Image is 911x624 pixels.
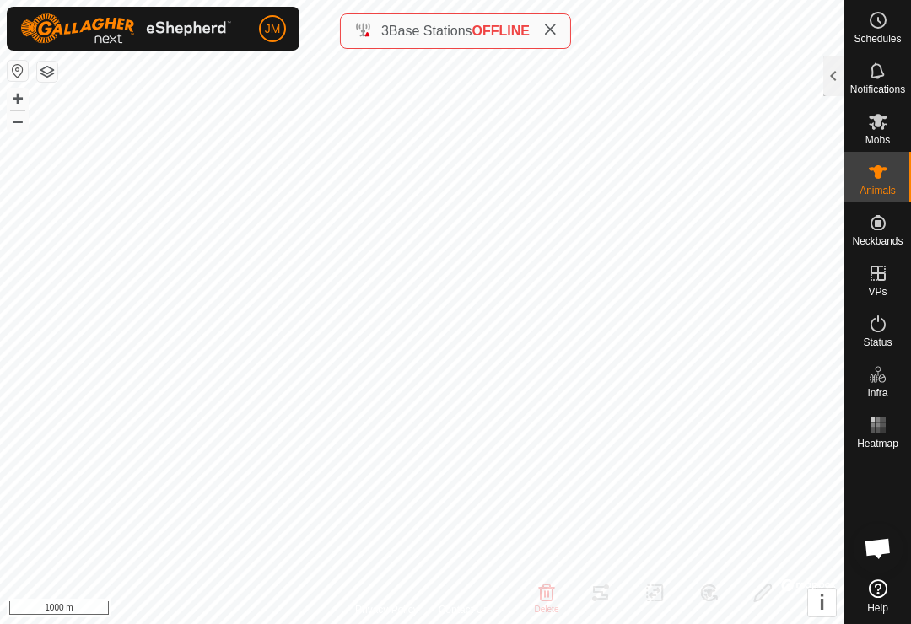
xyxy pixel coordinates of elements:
[850,84,905,94] span: Notifications
[20,13,231,44] img: Gallagher Logo
[265,20,281,38] span: JM
[8,110,28,131] button: –
[8,61,28,81] button: Reset Map
[863,337,892,347] span: Status
[819,591,825,614] span: i
[860,186,896,196] span: Animals
[472,24,530,38] span: OFFLINE
[868,287,887,297] span: VPs
[808,589,836,616] button: i
[853,523,903,573] div: Open chat
[854,34,901,44] span: Schedules
[8,89,28,109] button: +
[389,24,472,38] span: Base Stations
[857,438,898,449] span: Heatmap
[852,236,903,246] span: Neckbands
[355,602,418,617] a: Privacy Policy
[381,24,389,38] span: 3
[867,388,887,398] span: Infra
[439,602,488,617] a: Contact Us
[844,573,911,620] a: Help
[865,135,890,145] span: Mobs
[867,603,888,613] span: Help
[37,62,57,82] button: Map Layers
